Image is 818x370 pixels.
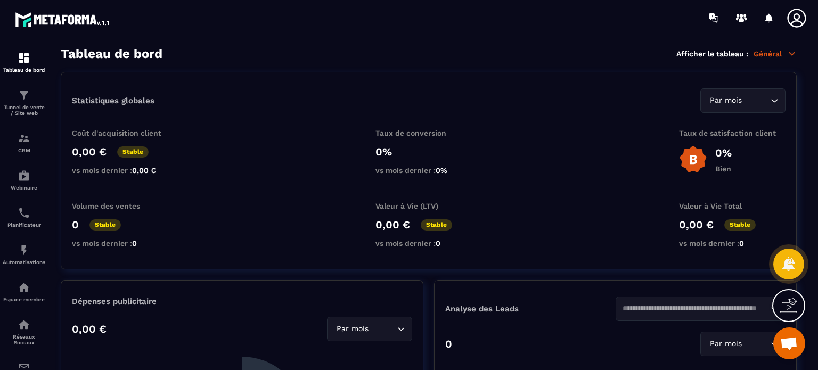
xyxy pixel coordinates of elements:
[72,166,178,175] p: vs mois dernier :
[72,297,412,306] p: Dépenses publicitaire
[3,147,45,153] p: CRM
[679,145,707,174] img: b-badge-o.b3b20ee6.svg
[18,132,30,145] img: formation
[132,166,156,175] span: 0,00 €
[89,219,121,231] p: Stable
[3,44,45,81] a: formationformationTableau de bord
[375,218,410,231] p: 0,00 €
[72,96,154,105] p: Statistiques globales
[3,199,45,236] a: schedulerschedulerPlanificateur
[3,222,45,228] p: Planificateur
[3,124,45,161] a: formationformationCRM
[707,95,744,106] span: Par mois
[679,202,786,210] p: Valeur à Vie Total
[375,202,482,210] p: Valeur à Vie (LTV)
[72,145,107,158] p: 0,00 €
[445,338,452,350] p: 0
[3,81,45,124] a: formationformationTunnel de vente / Site web
[15,10,111,29] img: logo
[436,239,440,248] span: 0
[375,129,482,137] p: Taux de conversion
[3,259,45,265] p: Automatisations
[375,239,482,248] p: vs mois dernier :
[3,310,45,353] a: social-networksocial-networkRéseaux Sociaux
[3,236,45,273] a: automationsautomationsAutomatisations
[3,273,45,310] a: automationsautomationsEspace membre
[724,219,756,231] p: Stable
[445,304,616,314] p: Analyse des Leads
[436,166,447,175] span: 0%
[700,332,786,356] div: Search for option
[61,46,162,61] h3: Tableau de bord
[18,169,30,182] img: automations
[18,207,30,219] img: scheduler
[72,129,178,137] p: Coût d'acquisition client
[18,89,30,102] img: formation
[3,334,45,346] p: Réseaux Sociaux
[18,318,30,331] img: social-network
[700,88,786,113] div: Search for option
[18,281,30,294] img: automations
[132,239,137,248] span: 0
[679,129,786,137] p: Taux de satisfaction client
[676,50,748,58] p: Afficher le tableau :
[754,49,797,59] p: Général
[739,239,744,248] span: 0
[679,239,786,248] p: vs mois dernier :
[616,297,786,321] div: Search for option
[18,244,30,257] img: automations
[715,146,732,159] p: 0%
[18,52,30,64] img: formation
[371,323,395,335] input: Search for option
[72,239,178,248] p: vs mois dernier :
[72,218,79,231] p: 0
[679,218,714,231] p: 0,00 €
[3,104,45,116] p: Tunnel de vente / Site web
[773,327,805,359] a: Ouvrir le chat
[375,166,482,175] p: vs mois dernier :
[3,185,45,191] p: Webinaire
[3,161,45,199] a: automationsautomationsWebinaire
[623,303,768,315] input: Search for option
[707,338,744,350] span: Par mois
[744,95,768,106] input: Search for option
[3,297,45,302] p: Espace membre
[421,219,452,231] p: Stable
[744,338,768,350] input: Search for option
[72,202,178,210] p: Volume des ventes
[715,165,732,173] p: Bien
[375,145,482,158] p: 0%
[327,317,412,341] div: Search for option
[334,323,371,335] span: Par mois
[117,146,149,158] p: Stable
[3,67,45,73] p: Tableau de bord
[72,323,107,335] p: 0,00 €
